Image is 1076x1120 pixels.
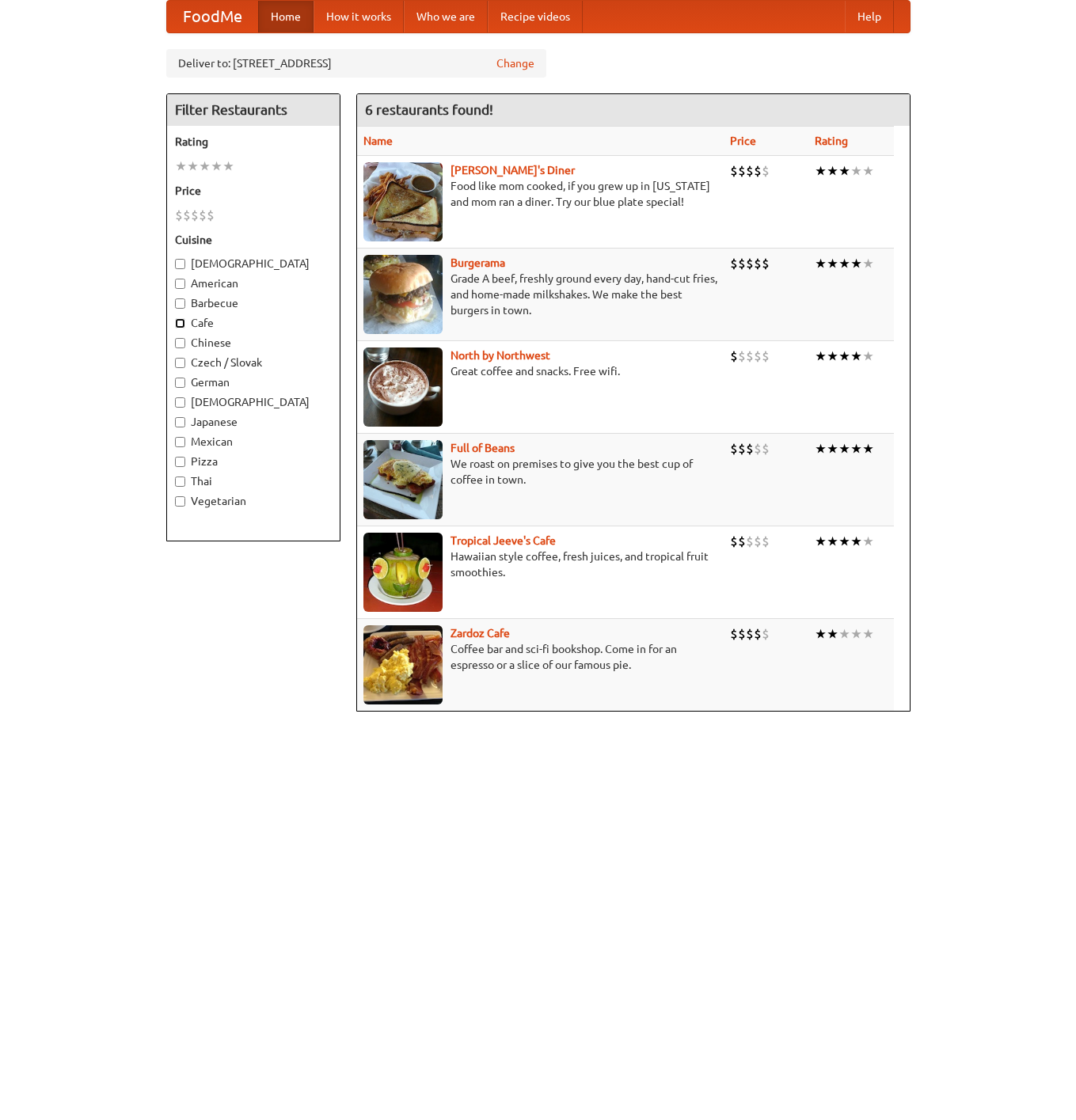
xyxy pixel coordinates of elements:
[862,625,874,643] li: ★
[730,625,738,643] li: $
[175,158,187,175] li: ★
[175,207,183,224] li: $
[451,534,556,547] a: Tropical Jeeve's Cafe
[738,347,746,365] li: $
[363,456,717,488] p: We roast on premises to give you the best cup of coffee in town.
[815,440,827,457] li: ★
[730,440,738,457] li: $
[838,347,850,365] li: ★
[175,473,332,489] label: Thai
[862,440,874,457] li: ★
[738,162,746,180] li: $
[175,374,332,390] label: German
[175,256,332,271] label: [DEMOGRAPHIC_DATA]
[363,255,443,334] img: burgerama.jpg
[187,158,199,175] li: ★
[850,347,862,365] li: ★
[363,178,717,210] p: Food like mom cooked, if you grew up in [US_STATE] and mom ran a diner. Try our blue plate special!
[488,1,583,32] a: Recipe videos
[762,347,770,365] li: $
[762,162,770,180] li: $
[838,255,850,272] li: ★
[838,533,850,550] li: ★
[222,158,234,175] li: ★
[191,207,199,224] li: $
[746,533,754,550] li: $
[738,440,746,457] li: $
[175,414,332,430] label: Japanese
[175,496,185,507] input: Vegetarian
[363,440,443,519] img: beans.jpg
[862,533,874,550] li: ★
[363,363,717,379] p: Great coffee and snacks. Free wifi.
[762,255,770,272] li: $
[451,349,550,362] b: North by Northwest
[451,442,515,454] a: Full of Beans
[738,625,746,643] li: $
[754,625,762,643] li: $
[451,164,575,177] a: [PERSON_NAME]'s Diner
[363,135,393,147] a: Name
[175,358,185,368] input: Czech / Slovak
[754,162,762,180] li: $
[754,255,762,272] li: $
[183,207,191,224] li: $
[167,94,340,126] h4: Filter Restaurants
[451,627,510,640] b: Zardoz Cafe
[167,1,258,32] a: FoodMe
[730,135,756,147] a: Price
[762,533,770,550] li: $
[738,533,746,550] li: $
[815,347,827,365] li: ★
[850,533,862,550] li: ★
[827,533,838,550] li: ★
[175,434,332,450] label: Mexican
[175,279,185,289] input: American
[850,625,862,643] li: ★
[175,394,332,410] label: [DEMOGRAPHIC_DATA]
[175,437,185,447] input: Mexican
[363,347,443,427] img: north.jpg
[754,347,762,365] li: $
[738,255,746,272] li: $
[363,625,443,704] img: zardoz.jpg
[496,55,534,71] a: Change
[166,49,546,78] div: Deliver to: [STREET_ADDRESS]
[363,271,717,318] p: Grade A beef, freshly ground every day, hand-cut fries, and home-made milkshakes. We make the bes...
[175,318,185,328] input: Cafe
[815,135,848,147] a: Rating
[175,315,332,331] label: Cafe
[363,162,443,241] img: sallys.jpg
[199,158,211,175] li: ★
[862,347,874,365] li: ★
[815,533,827,550] li: ★
[211,158,222,175] li: ★
[175,183,332,199] h5: Price
[175,338,185,348] input: Chinese
[175,454,332,469] label: Pizza
[845,1,894,32] a: Help
[175,232,332,248] h5: Cuisine
[746,625,754,643] li: $
[175,397,185,408] input: [DEMOGRAPHIC_DATA]
[838,440,850,457] li: ★
[746,440,754,457] li: $
[746,347,754,365] li: $
[175,493,332,509] label: Vegetarian
[175,355,332,370] label: Czech / Slovak
[730,533,738,550] li: $
[754,440,762,457] li: $
[827,625,838,643] li: ★
[363,549,717,580] p: Hawaiian style coffee, fresh juices, and tropical fruit smoothies.
[365,102,493,117] ng-pluralize: 6 restaurants found!
[175,295,332,311] label: Barbecue
[762,625,770,643] li: $
[850,162,862,180] li: ★
[827,440,838,457] li: ★
[363,533,443,612] img: jeeves.jpg
[314,1,404,32] a: How it works
[451,256,505,269] a: Burgerama
[730,347,738,365] li: $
